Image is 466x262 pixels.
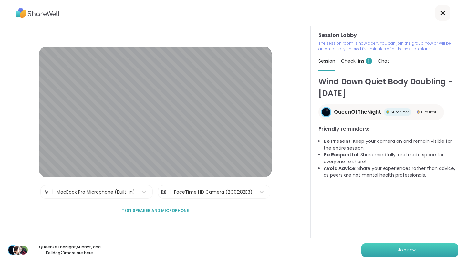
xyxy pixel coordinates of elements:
[334,108,381,116] span: QueenOfTheNight
[324,152,358,158] b: Be Respectful
[318,125,458,133] h3: Friendly reminders:
[119,204,192,217] button: Test speaker and microphone
[14,246,23,255] img: Sunnyt
[324,165,458,179] li: : Share your experiences rather than advice, as peers are not mental health professionals.
[43,185,49,198] img: Microphone
[52,185,53,198] span: |
[318,104,444,120] a: QueenOfTheNightQueenOfTheNightSuper PeerSuper PeerElite HostElite Host
[324,165,355,172] b: Avoid Advice
[324,138,351,144] b: Be Present
[318,31,458,39] h3: Session Lobby
[378,58,389,64] span: Chat
[318,40,458,52] p: The session room is now open. You can join the group now or will be automatically entered five mi...
[341,58,372,64] span: Check-ins
[16,5,60,20] img: ShareWell Logo
[391,110,409,115] span: Super Peer
[19,246,28,255] img: Kelldog23
[398,247,416,253] span: Join now
[174,189,253,195] div: FaceTime HD Camera (2C0E:82E3)
[169,185,171,198] span: |
[8,246,17,255] img: QueenOfTheNight
[318,58,335,64] span: Session
[421,110,436,115] span: Elite Host
[418,248,422,252] img: ShareWell Logomark
[366,58,372,64] span: 1
[324,138,458,152] li: : Keep your camera on and remain visible for the entire session.
[161,185,167,198] img: Camera
[57,189,135,195] div: MacBook Pro Microphone (Built-in)
[122,208,189,214] span: Test speaker and microphone
[417,110,420,114] img: Elite Host
[322,108,330,116] img: QueenOfTheNight
[361,243,458,257] button: Join now
[318,76,458,99] h1: Wind Down Quiet Body Doubling - [DATE]
[386,110,389,114] img: Super Peer
[324,152,458,165] li: : Share mindfully, and make space for everyone to share!
[34,244,106,256] p: QueenOfTheNight , Sunnyt , and Kelldog23 more are here.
